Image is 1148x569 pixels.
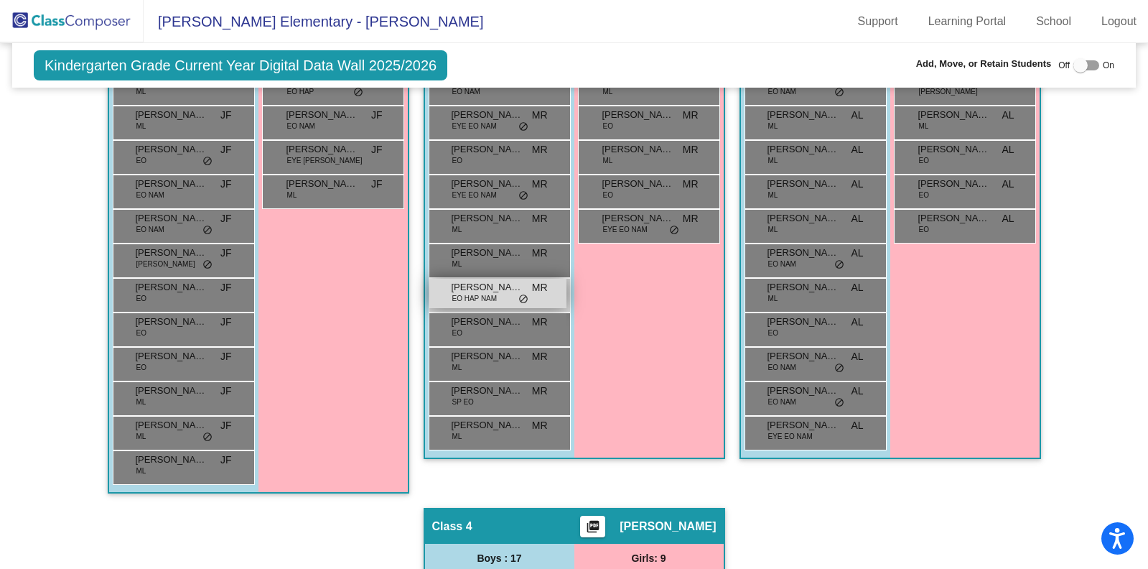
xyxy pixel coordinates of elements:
mat-icon: picture_as_pdf [584,519,602,540]
span: [PERSON_NAME] [286,177,358,191]
span: ML [768,190,778,200]
span: [PERSON_NAME] [PERSON_NAME] [452,418,523,432]
span: EO [919,224,929,235]
span: AL [851,315,863,330]
span: do_not_disturb_alt [518,190,528,202]
span: [PERSON_NAME] [918,142,990,157]
span: ML [136,86,146,97]
span: AL [851,418,863,433]
span: SP EO [452,397,474,407]
span: do_not_disturb_alt [202,432,213,443]
span: ML [452,431,462,442]
span: EYE EO NAM [452,121,497,131]
span: [PERSON_NAME] [136,211,207,226]
span: EO [768,328,778,338]
a: Learning Portal [917,10,1018,33]
span: ML [136,121,146,131]
span: [PERSON_NAME] [767,108,839,122]
span: JF [220,453,232,468]
span: [PERSON_NAME] [767,246,839,260]
span: MR [532,280,548,295]
span: MR [532,142,548,157]
span: [PERSON_NAME] [767,315,839,329]
span: [PERSON_NAME] [452,315,523,329]
span: [PERSON_NAME] [452,384,523,398]
span: [PERSON_NAME] [767,280,839,295]
span: AL [851,280,863,295]
span: [PERSON_NAME] [136,384,207,398]
span: EO NAM [136,224,164,235]
span: JF [371,177,383,192]
span: do_not_disturb_alt [202,225,213,236]
span: [PERSON_NAME] [136,108,207,122]
span: [PERSON_NAME] [767,349,839,364]
span: [PERSON_NAME][DEMOGRAPHIC_DATA] [918,211,990,226]
span: ML [768,293,778,304]
span: [PERSON_NAME] [136,453,207,467]
span: EO [136,328,146,338]
span: [PERSON_NAME] [136,246,207,260]
span: JF [220,280,232,295]
span: EO [603,190,613,200]
span: [PERSON_NAME] [767,211,839,226]
span: EO [452,328,462,338]
span: do_not_disturb_alt [202,156,213,167]
span: AL [1002,177,1014,192]
span: [PERSON_NAME] [918,177,990,191]
span: JF [220,108,232,123]
span: Add, Move, or Retain Students [916,57,1052,71]
span: ML [603,86,613,97]
span: EO [136,155,146,166]
span: [PERSON_NAME] [452,349,523,364]
a: School [1025,10,1083,33]
span: [PERSON_NAME] [602,142,674,157]
span: MR [683,108,699,123]
span: EO NAM [768,259,796,269]
span: MR [532,246,548,261]
span: [PERSON_NAME] [452,246,523,260]
span: ML [136,431,146,442]
span: MR [683,211,699,226]
span: do_not_disturb_alt [518,294,528,305]
span: MR [532,108,548,123]
span: ML [452,362,462,373]
span: MR [532,384,548,399]
span: [PERSON_NAME] [136,315,207,329]
span: EYE EO NAM [603,224,648,235]
span: [PERSON_NAME] Elementary - [PERSON_NAME] [144,10,483,33]
span: JF [220,142,232,157]
span: JF [220,384,232,399]
span: AL [851,211,863,226]
span: MR [683,142,699,157]
span: MR [683,177,699,192]
span: AL [851,177,863,192]
span: EO NAM [287,121,315,131]
span: ML [919,121,929,131]
span: [PERSON_NAME] [136,349,207,364]
span: EO NAM [768,397,796,407]
span: JF [220,246,232,261]
span: Kindergarten Grade Current Year Digital Data Wall 2025/2026 [34,50,447,80]
span: JF [220,211,232,226]
span: JF [220,177,232,192]
span: EO NAM [768,362,796,373]
span: ML [287,190,297,200]
span: [PERSON_NAME] [620,519,716,534]
span: MR [532,177,548,192]
span: do_not_disturb_alt [353,87,363,98]
span: EO [452,155,462,166]
span: EO HAP NAM [452,293,498,304]
span: ML [136,466,146,476]
span: JF [371,142,383,157]
span: ML [768,155,778,166]
span: do_not_disturb_alt [518,121,528,133]
span: EYE [PERSON_NAME] [287,155,363,166]
span: [PERSON_NAME] [602,108,674,122]
span: [PERSON_NAME] [602,177,674,191]
span: EO [919,155,929,166]
span: do_not_disturb_alt [834,87,844,98]
span: [PERSON_NAME] [136,177,207,191]
span: JF [220,315,232,330]
span: ML [603,155,613,166]
span: ML [768,121,778,131]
